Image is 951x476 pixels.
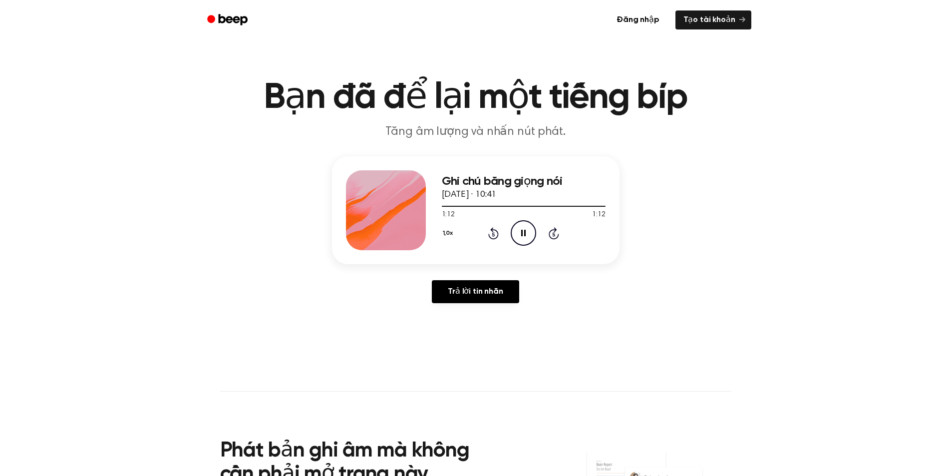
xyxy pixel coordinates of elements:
[442,190,497,199] font: [DATE] · 10:41
[264,80,687,116] font: Bạn đã để lại một tiếng bíp
[442,225,457,242] button: 1,0x
[432,280,519,303] a: Trả lời tin nhắn
[442,211,455,218] font: 1:12
[607,8,669,31] a: Đăng nhập
[442,175,563,187] font: Ghi chú bằng giọng nói
[385,126,565,138] font: Tăng âm lượng và nhấn nút phát.
[592,211,605,218] font: 1:12
[683,16,735,24] font: Tạo tài khoản
[200,10,257,30] a: Tiếng bíp
[675,10,751,29] a: Tạo tài khoản
[617,16,659,24] font: Đăng nhập
[448,288,503,296] font: Trả lời tin nhắn
[443,230,453,236] font: 1,0x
